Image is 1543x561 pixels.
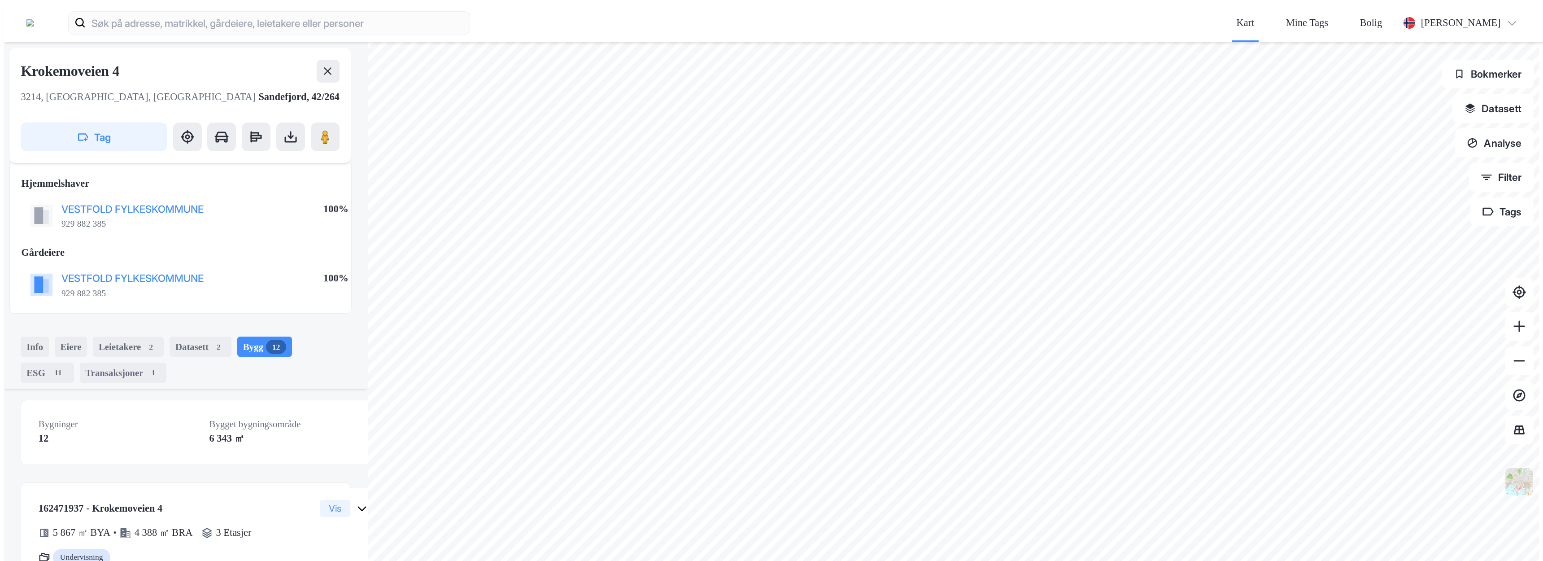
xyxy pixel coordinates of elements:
[211,340,226,354] div: 2
[323,201,349,218] div: 100%
[1237,14,1255,31] div: Kart
[21,244,340,261] div: Gårdeiere
[21,363,74,383] div: ESG
[1470,197,1534,226] button: Tags
[80,363,166,383] div: Transaksjoner
[61,218,106,230] div: 929 882 385
[144,340,158,354] div: 2
[21,60,122,83] div: Krokemoveien 4
[1504,466,1534,497] img: Z
[258,88,339,105] div: Sandefjord, 42/264
[48,365,68,380] div: 11
[209,418,369,430] span: Bygget bygningsområde
[39,418,198,430] span: Bygninger
[170,337,231,357] div: Datasett
[237,337,292,357] div: Bygg
[1469,163,1534,192] button: Filter
[1498,518,1543,561] div: Kontrollprogram for chat
[21,123,167,151] button: Tag
[113,527,117,538] div: •
[61,288,106,299] div: 929 882 385
[1360,14,1382,31] div: Bolig
[93,337,164,357] div: Leietakere
[53,524,110,541] div: 5 867 ㎡ BYA
[86,9,470,37] input: Søk på adresse, matrikkel, gårdeiere, leietakere eller personer
[1452,94,1534,123] button: Datasett
[146,365,161,380] div: 1
[21,88,256,105] div: 3214, [GEOGRAPHIC_DATA], [GEOGRAPHIC_DATA]
[39,430,198,447] div: 12
[1421,14,1501,31] div: [PERSON_NAME]
[21,337,49,357] div: Info
[320,500,351,517] button: Vis
[1286,14,1328,31] div: Mine Tags
[39,500,314,517] div: 162471937 - Krokemoveien 4
[266,340,286,354] div: 12
[323,270,349,287] div: 100%
[55,337,87,357] div: Eiere
[1442,60,1534,88] button: Bokmerker
[216,524,251,541] div: 3 Etasjer
[135,524,193,541] div: 4 388 ㎡ BRA
[26,19,34,26] img: logo.a4113a55bc3d86da70a041830d287a7e.svg
[1498,518,1543,561] iframe: Chat Widget
[1455,128,1534,157] button: Analyse
[209,430,369,447] div: 6 343 ㎡
[21,175,340,192] div: Hjemmelshaver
